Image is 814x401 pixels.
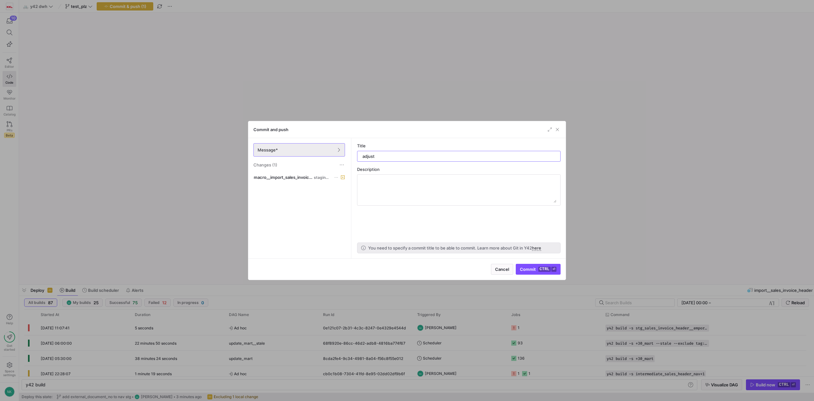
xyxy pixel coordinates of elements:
[532,245,541,251] a: here
[368,245,541,250] p: You need to specify a commit title to be able to commit. Learn more about Git in Y42
[252,173,346,181] button: macro__import_sales_invoice_header.sqlstaging_nav
[314,175,331,180] span: staging_nav
[253,127,288,132] h3: Commit and push
[551,267,556,272] kbd: ⏎
[254,175,313,180] span: macro__import_sales_invoice_header.sql
[253,162,277,167] span: Changes (1)
[357,143,366,148] span: Title
[491,264,513,275] button: Cancel
[538,267,551,272] kbd: ctrl
[495,267,509,272] span: Cancel
[520,267,556,272] span: Commit
[253,143,345,157] button: Message*
[516,264,561,275] button: Commitctrl⏎
[258,147,278,152] span: Message*
[357,167,561,172] div: Description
